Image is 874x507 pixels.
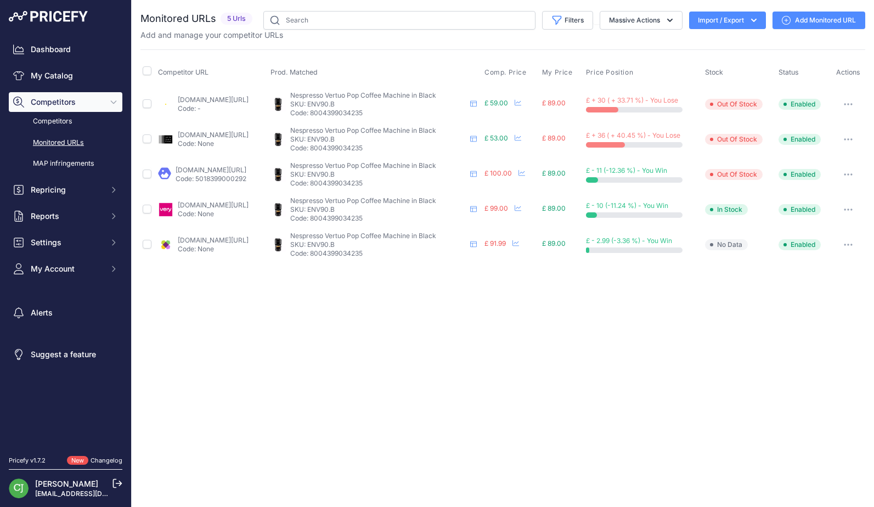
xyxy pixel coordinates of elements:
[484,68,527,77] span: Comp. Price
[9,303,122,323] a: Alerts
[779,169,821,180] span: Enabled
[9,154,122,173] a: MAP infringements
[484,169,512,177] span: £ 100.00
[290,179,466,188] p: Code: 8004399034235
[705,68,723,76] span: Stock
[31,237,103,248] span: Settings
[586,68,633,77] span: Price Position
[9,40,122,443] nav: Sidebar
[35,489,150,498] a: [EMAIL_ADDRESS][DOMAIN_NAME]
[31,263,103,274] span: My Account
[9,92,122,112] button: Competitors
[290,100,466,109] p: SKU: ENV90.B
[31,97,103,108] span: Competitors
[586,236,672,245] span: £ - 2.99 (-3.36 %) - You Win
[542,11,593,30] button: Filters
[290,91,436,99] span: Nespresso Vertuo Pop Coffee Machine in Black
[290,144,466,153] p: Code: 8004399034235
[178,139,249,148] p: Code: None
[542,239,566,247] span: £ 89.00
[586,96,678,104] span: £ + 30 ( + 33.71 %) - You Lose
[836,68,860,76] span: Actions
[586,68,635,77] button: Price Position
[586,131,680,139] span: £ + 36 ( + 40.45 %) - You Lose
[542,68,573,77] span: My Price
[178,95,249,104] a: [DOMAIN_NAME][URL]
[542,68,575,77] button: My Price
[484,134,508,142] span: £ 53.00
[9,345,122,364] a: Suggest a feature
[290,240,466,249] p: SKU: ENV90.B
[178,245,249,253] p: Code: None
[689,12,766,29] button: Import / Export
[9,233,122,252] button: Settings
[484,68,529,77] button: Comp. Price
[178,201,249,209] a: [DOMAIN_NAME][URL]
[9,40,122,59] a: Dashboard
[263,11,535,30] input: Search
[9,259,122,279] button: My Account
[705,204,748,215] span: In Stock
[484,239,506,247] span: £ 91.99
[779,239,821,250] span: Enabled
[176,166,246,174] a: [DOMAIN_NAME][URL]
[178,210,249,218] p: Code: None
[779,204,821,215] span: Enabled
[705,169,763,180] span: Out Of Stock
[779,134,821,145] span: Enabled
[290,214,466,223] p: Code: 8004399034235
[270,68,318,76] span: Prod. Matched
[290,126,436,134] span: Nespresso Vertuo Pop Coffee Machine in Black
[586,201,668,210] span: £ - 10 (-11.24 %) - You Win
[290,109,466,117] p: Code: 8004399034235
[221,13,252,25] span: 5 Urls
[542,134,566,142] span: £ 89.00
[705,134,763,145] span: Out Of Stock
[35,479,98,488] a: [PERSON_NAME]
[779,99,821,110] span: Enabled
[31,184,103,195] span: Repricing
[9,180,122,200] button: Repricing
[600,11,683,30] button: Massive Actions
[140,11,216,26] h2: Monitored URLs
[31,211,103,222] span: Reports
[158,68,208,76] span: Competitor URL
[290,135,466,144] p: SKU: ENV90.B
[290,232,436,240] span: Nespresso Vertuo Pop Coffee Machine in Black
[290,170,466,179] p: SKU: ENV90.B
[542,99,566,107] span: £ 89.00
[176,174,246,183] p: Code: 5018399000292
[178,131,249,139] a: [DOMAIN_NAME][URL]
[9,206,122,226] button: Reports
[705,99,763,110] span: Out Of Stock
[542,204,566,212] span: £ 89.00
[779,68,799,76] span: Status
[484,204,508,212] span: £ 99.00
[586,166,667,174] span: £ - 11 (-12.36 %) - You Win
[290,205,466,214] p: SKU: ENV90.B
[67,456,88,465] span: New
[178,104,249,113] p: Code: -
[9,456,46,465] div: Pricefy v1.7.2
[9,112,122,131] a: Competitors
[290,161,436,170] span: Nespresso Vertuo Pop Coffee Machine in Black
[9,11,88,22] img: Pricefy Logo
[290,196,436,205] span: Nespresso Vertuo Pop Coffee Machine in Black
[705,239,748,250] span: No Data
[484,99,508,107] span: £ 59.00
[9,66,122,86] a: My Catalog
[178,236,249,244] a: [DOMAIN_NAME][URL]
[9,133,122,153] a: Monitored URLs
[290,249,466,258] p: Code: 8004399034235
[140,30,283,41] p: Add and manage your competitor URLs
[91,457,122,464] a: Changelog
[772,12,865,29] a: Add Monitored URL
[542,169,566,177] span: £ 89.00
